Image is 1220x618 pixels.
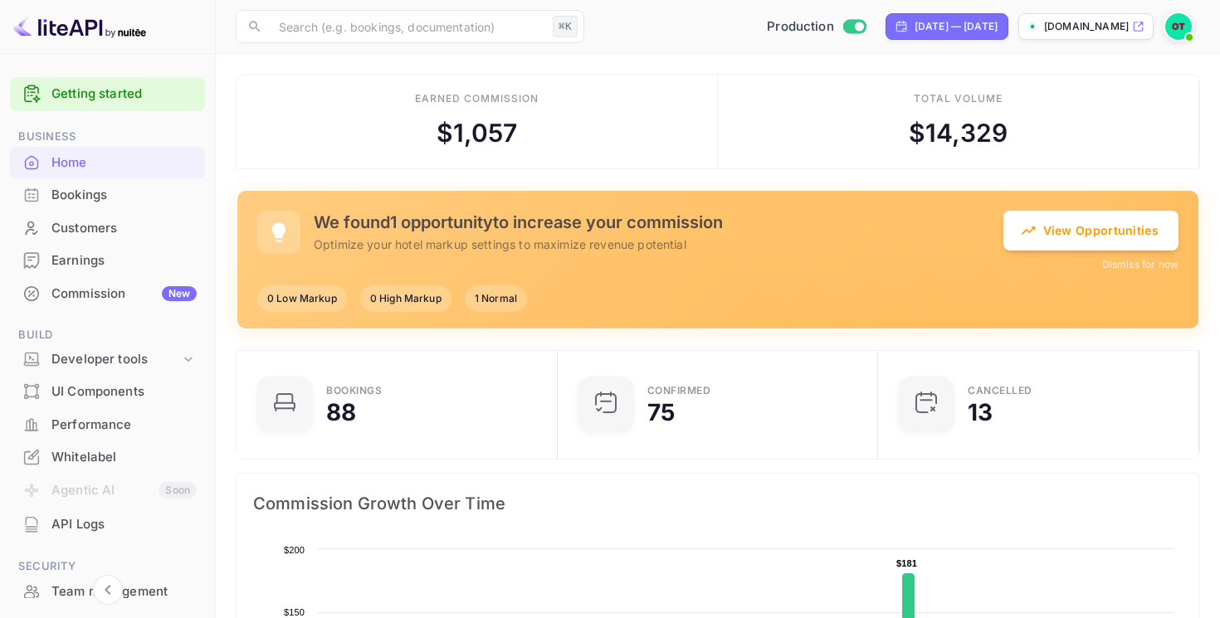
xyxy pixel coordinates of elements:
[915,19,998,34] div: [DATE] — [DATE]
[51,251,197,270] div: Earnings
[10,326,205,344] span: Build
[10,147,205,179] div: Home
[1044,19,1129,34] p: [DOMAIN_NAME]
[10,128,205,146] span: Business
[10,376,205,406] a: UI Components
[10,278,205,309] a: CommissionNew
[269,10,546,43] input: Search (e.g. bookings, documentation)
[326,401,356,424] div: 88
[314,236,1003,253] p: Optimize your hotel markup settings to maximize revenue potential
[284,607,305,617] text: $150
[93,575,123,605] button: Collapse navigation
[553,16,578,37] div: ⌘K
[10,441,205,474] div: Whitelabel
[51,153,197,173] div: Home
[10,376,205,408] div: UI Components
[1003,211,1179,251] button: View Opportunities
[647,401,675,424] div: 75
[51,219,197,238] div: Customers
[10,212,205,245] div: Customers
[51,85,197,104] a: Getting started
[10,245,205,277] div: Earnings
[162,286,197,301] div: New
[10,509,205,541] div: API Logs
[51,186,197,205] div: Bookings
[10,509,205,539] a: API Logs
[257,291,347,306] span: 0 Low Markup
[896,558,917,568] text: $181
[10,77,205,111] div: Getting started
[51,285,197,304] div: Commission
[51,515,197,534] div: API Logs
[10,557,205,576] span: Security
[968,386,1032,396] div: CANCELLED
[10,245,205,275] a: Earnings
[51,416,197,435] div: Performance
[10,345,205,374] div: Developer tools
[51,448,197,467] div: Whitelabel
[10,147,205,178] a: Home
[326,386,382,396] div: Bookings
[10,441,205,472] a: Whitelabel
[10,212,205,243] a: Customers
[415,91,538,106] div: Earned commission
[1102,257,1179,272] button: Dismiss for now
[1165,13,1192,40] img: Oussama Tali
[437,114,518,152] div: $ 1,057
[909,114,1008,152] div: $ 14,329
[314,212,1003,232] h5: We found 1 opportunity to increase your commission
[284,545,305,555] text: $200
[760,17,872,36] div: Switch to Sandbox mode
[10,409,205,441] div: Performance
[465,291,527,306] span: 1 Normal
[13,13,146,40] img: LiteAPI logo
[10,576,205,608] div: Team management
[647,386,711,396] div: Confirmed
[914,91,1003,106] div: Total volume
[767,17,834,36] span: Production
[10,179,205,210] a: Bookings
[51,382,197,401] div: UI Components
[968,401,993,424] div: 13
[51,350,180,369] div: Developer tools
[360,291,451,306] span: 0 High Markup
[10,576,205,606] a: Team management
[253,490,1183,517] span: Commission Growth Over Time
[10,179,205,212] div: Bookings
[51,582,197,601] div: Team management
[10,409,205,440] a: Performance
[10,278,205,310] div: CommissionNew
